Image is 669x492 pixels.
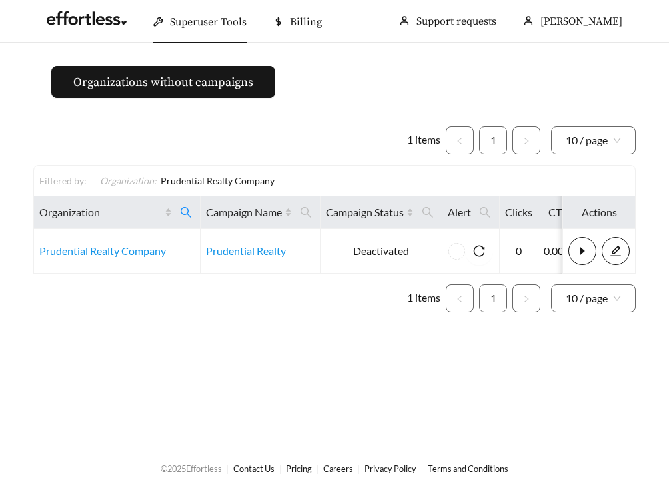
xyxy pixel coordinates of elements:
span: reload [465,245,493,257]
div: Page Size [551,126,636,154]
th: CTR [538,196,578,229]
button: caret-right [568,237,596,265]
span: search [422,206,434,218]
span: right [522,137,530,145]
a: Prudential Realty Company [39,244,166,257]
a: 1 [480,285,506,312]
span: search [416,202,439,223]
span: 10 / page [566,285,621,312]
button: edit [602,237,630,265]
a: Contact Us [233,463,275,474]
span: search [175,202,197,223]
span: search [295,202,317,223]
span: [PERSON_NAME] [540,15,622,28]
span: Campaign Name [206,204,282,220]
span: Billing [290,15,322,29]
span: search [180,206,192,218]
span: left [456,137,464,145]
a: Prudential Realty [206,244,286,257]
button: left [446,284,474,312]
button: reload [465,237,493,265]
li: Previous Page [446,284,474,312]
a: Support requests [416,15,496,28]
a: Privacy Policy [364,463,416,474]
div: Page Size [551,284,636,312]
button: left [446,126,474,154]
span: caret-right [569,245,596,257]
td: 0.00% [538,229,578,274]
li: Next Page [512,284,540,312]
th: Clicks [500,196,538,229]
span: Alert [448,204,471,220]
span: Superuser Tools [170,15,247,29]
li: Previous Page [446,126,474,154]
button: right [512,284,540,312]
div: Filtered by: [39,174,93,188]
a: edit [602,244,630,257]
span: search [474,202,496,223]
li: 1 [479,126,507,154]
a: 1 [480,127,506,154]
button: right [512,126,540,154]
span: Organization [39,204,162,220]
a: Pricing [286,463,312,474]
span: edit [602,245,629,257]
span: 10 / page [566,127,621,154]
th: Actions [563,196,636,229]
span: Campaign Status [326,204,404,220]
li: 1 [479,284,507,312]
li: 1 items [407,284,440,312]
span: search [300,206,312,218]
span: Organizations without campaigns [73,73,253,91]
a: Terms and Conditions [428,463,508,474]
td: Deactivated [321,229,442,274]
li: Next Page [512,126,540,154]
span: search [479,206,491,218]
a: Careers [323,463,353,474]
span: right [522,295,530,303]
li: 1 items [407,126,440,154]
span: left [456,295,464,303]
span: © 2025 Effortless [161,463,222,474]
span: Organization : [100,175,157,186]
span: Prudential Realty Company [161,175,275,186]
button: Organizations without campaigns [51,66,275,98]
td: 0 [500,229,538,274]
